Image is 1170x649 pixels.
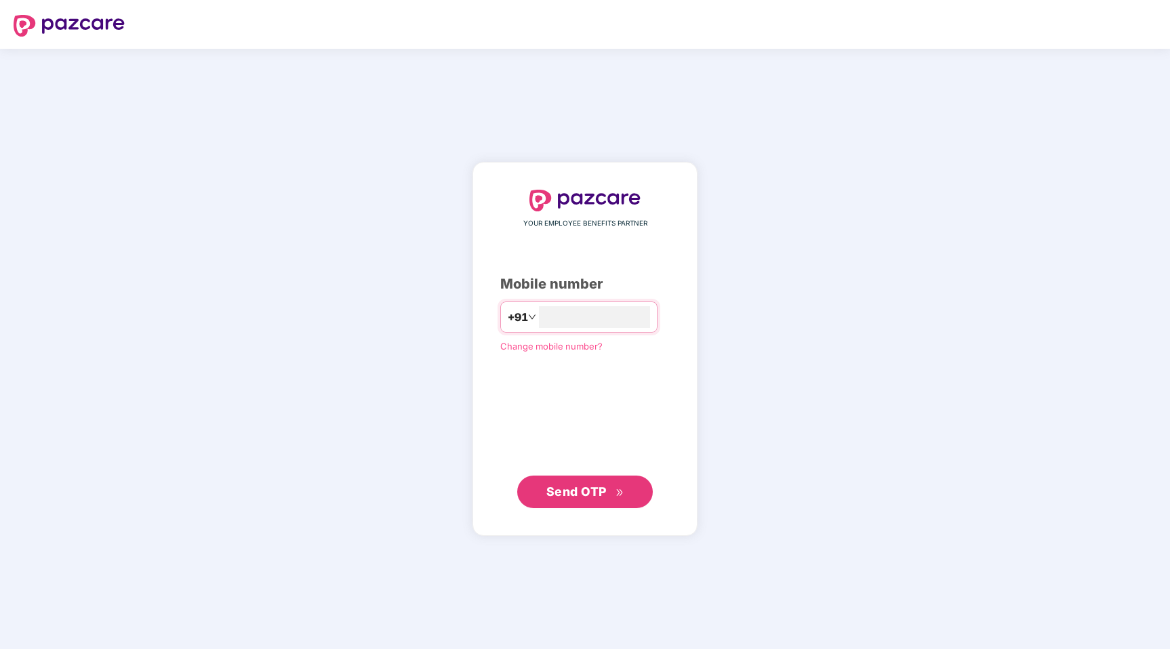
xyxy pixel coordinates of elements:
[517,476,653,508] button: Send OTPdouble-right
[616,488,624,497] span: double-right
[508,309,528,326] span: +91
[546,484,607,499] span: Send OTP
[14,15,125,37] img: logo
[528,313,536,321] span: down
[523,218,647,229] span: YOUR EMPLOYEE BENEFITS PARTNER
[529,190,641,211] img: logo
[500,341,603,352] a: Change mobile number?
[500,274,670,295] div: Mobile number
